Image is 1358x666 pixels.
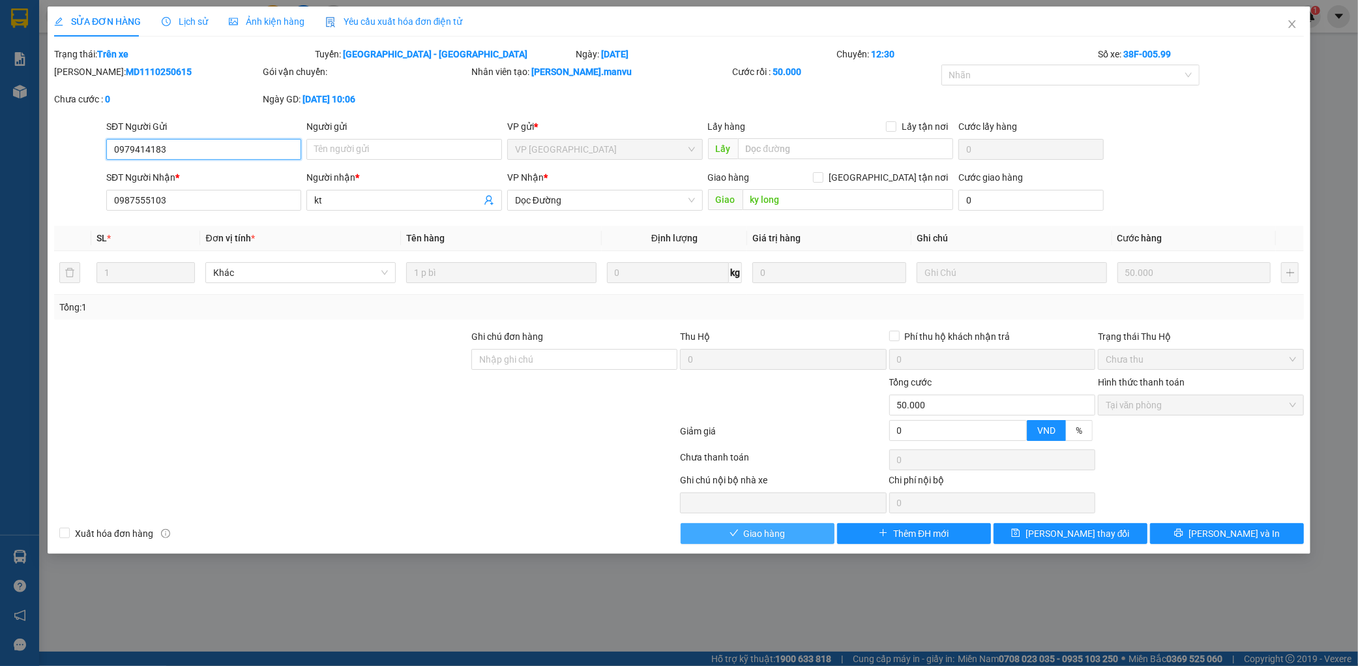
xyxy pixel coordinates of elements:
[306,119,502,134] div: Người gửi
[484,195,494,205] span: user-add
[1174,528,1183,539] span: printer
[1026,526,1130,541] span: [PERSON_NAME] thay đổi
[879,528,888,539] span: plus
[836,47,1097,61] div: Chuyến:
[1150,523,1304,544] button: printer[PERSON_NAME] và In
[958,190,1104,211] input: Cước giao hàng
[773,67,802,77] b: 50.000
[471,65,730,79] div: Nhân viên tạo:
[306,170,502,185] div: Người nhận
[994,523,1147,544] button: save[PERSON_NAME] thay đổi
[872,49,895,59] b: 12:30
[958,139,1104,160] input: Cước lấy hàng
[752,262,906,283] input: 0
[263,65,469,79] div: Gói vận chuyển:
[263,92,469,106] div: Ngày GD:
[406,233,445,243] span: Tên hàng
[471,331,543,342] label: Ghi chú đơn hàng
[752,233,801,243] span: Giá trị hàng
[515,190,695,210] span: Dọc Đường
[507,119,703,134] div: VP gửi
[1098,329,1304,344] div: Trạng thái Thu Hộ
[574,47,835,61] div: Ngày:
[54,65,260,79] div: [PERSON_NAME]:
[303,94,355,104] b: [DATE] 10:06
[97,49,128,59] b: Trên xe
[325,16,463,27] span: Yêu cầu xuất hóa đơn điện tử
[900,329,1016,344] span: Phí thu hộ khách nhận trả
[10,76,130,104] div: Gửi: VP [GEOGRAPHIC_DATA]
[229,17,238,26] span: picture
[1274,7,1310,43] button: Close
[889,473,1095,492] div: Chi phí nội bộ
[136,76,234,104] div: Nhận: Dọc Đường
[743,189,953,210] input: Dọc đường
[708,121,746,132] span: Lấy hàng
[958,121,1017,132] label: Cước lấy hàng
[1098,377,1185,387] label: Hình thức thanh toán
[889,377,932,387] span: Tổng cước
[651,233,698,243] span: Định lượng
[54,17,63,26] span: edit
[314,47,574,61] div: Tuyến:
[837,523,991,544] button: plusThêm ĐH mới
[601,49,628,59] b: [DATE]
[911,226,1112,251] th: Ghi chú
[54,92,260,106] div: Chưa cước :
[1076,425,1082,436] span: %
[730,528,739,539] span: check
[1106,350,1296,369] span: Chưa thu
[213,263,388,282] span: Khác
[893,526,949,541] span: Thêm ĐH mới
[738,138,953,159] input: Dọc đường
[823,170,953,185] span: [GEOGRAPHIC_DATA] tận nơi
[126,67,192,77] b: MD1110250615
[733,65,939,79] div: Cước rồi :
[229,16,304,27] span: Ảnh kiện hàng
[53,47,314,61] div: Trạng thái:
[515,140,695,159] span: VP Mỹ Đình
[162,17,171,26] span: clock-circle
[1117,233,1162,243] span: Cước hàng
[161,529,170,538] span: info-circle
[507,172,544,183] span: VP Nhận
[343,49,527,59] b: [GEOGRAPHIC_DATA] - [GEOGRAPHIC_DATA]
[708,138,738,159] span: Lấy
[59,262,80,283] button: delete
[708,172,750,183] span: Giao hàng
[1281,262,1299,283] button: plus
[1037,425,1055,436] span: VND
[162,16,208,27] span: Lịch sử
[1188,526,1280,541] span: [PERSON_NAME] và In
[531,67,632,77] b: [PERSON_NAME].manvu
[70,526,158,541] span: Xuất hóa đơn hàng
[96,233,107,243] span: SL
[105,94,110,104] b: 0
[1123,49,1171,59] b: 38F-005.99
[729,262,742,283] span: kg
[1011,528,1020,539] span: save
[744,526,786,541] span: Giao hàng
[917,262,1107,283] input: Ghi Chú
[680,473,886,492] div: Ghi chú nội bộ nhà xe
[1106,395,1296,415] span: Tại văn phòng
[1287,19,1297,29] span: close
[471,349,677,370] input: Ghi chú đơn hàng
[54,16,141,27] span: SỬA ĐƠN HÀNG
[679,424,888,447] div: Giảm giá
[681,523,834,544] button: checkGiao hàng
[77,55,166,69] text: MD1310250057
[679,450,888,473] div: Chưa thanh toán
[1117,262,1271,283] input: 0
[896,119,953,134] span: Lấy tận nơi
[708,189,743,210] span: Giao
[406,262,597,283] input: VD: Bàn, Ghế
[325,17,336,27] img: icon
[205,233,254,243] span: Đơn vị tính
[59,300,524,314] div: Tổng: 1
[1097,47,1305,61] div: Số xe:
[106,170,302,185] div: SĐT Người Nhận
[106,119,302,134] div: SĐT Người Gửi
[680,331,710,342] span: Thu Hộ
[958,172,1023,183] label: Cước giao hàng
